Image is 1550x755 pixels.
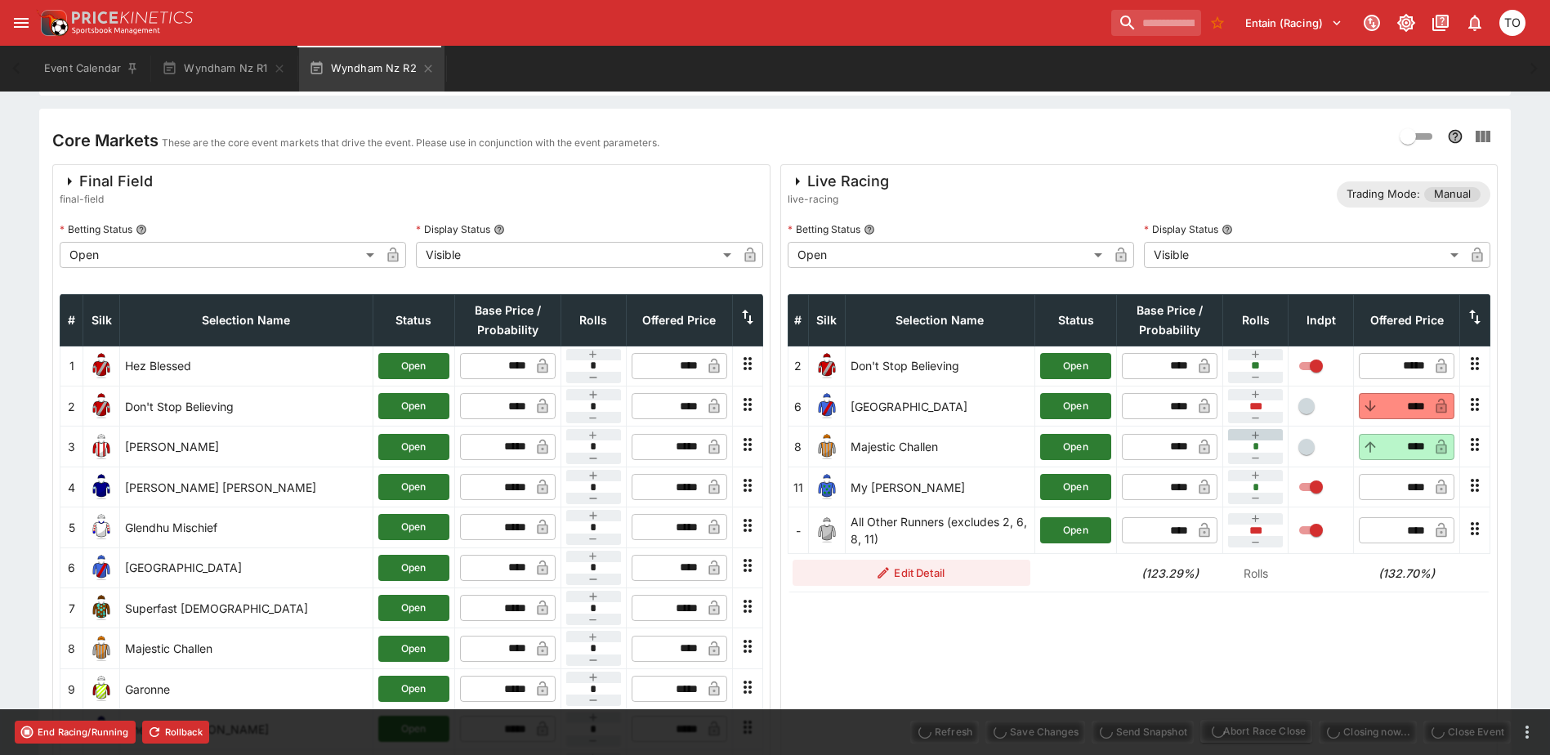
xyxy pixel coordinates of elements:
th: Silk [808,294,845,346]
th: Silk [83,294,120,346]
div: split button [1200,720,1312,743]
button: Open [378,353,449,379]
td: 1 [60,346,83,386]
th: # [60,294,83,346]
img: runner 6 [88,555,114,581]
th: Independent [1289,294,1354,346]
th: Offered Price [1354,294,1460,346]
button: Open [1040,517,1111,543]
th: Selection Name [845,294,1035,346]
input: search [1111,10,1201,36]
td: 11 [788,467,808,507]
button: Edit Detail [793,560,1030,586]
img: runner 6 [814,393,840,419]
td: Majestic Challen [845,427,1035,467]
td: - [788,507,808,554]
button: End Racing/Running [15,721,136,744]
button: Betting Status [864,224,875,235]
button: Display Status [494,224,505,235]
th: Rolls [1223,294,1289,346]
button: Open [1040,434,1111,460]
td: 3 [60,427,83,467]
button: Open [378,676,449,702]
img: runner 4 [88,474,114,500]
button: open drawer [7,8,36,38]
th: Base Price / Probability [1117,294,1223,346]
button: Select Tenant [1235,10,1352,36]
h4: Core Markets [52,130,159,151]
button: Open [378,595,449,621]
td: 2 [788,346,808,386]
p: These are the core event markets that drive the event. Please use in conjunction with the event p... [162,135,659,151]
span: live-racing [788,191,889,208]
td: Hez Blessed [120,346,373,386]
td: 2 [60,386,83,427]
div: Live Racing [788,172,889,191]
td: 9 [60,668,83,708]
button: Wyndham Nz R2 [299,46,444,92]
img: PriceKinetics [72,11,193,24]
td: Majestic Challen [120,628,373,668]
th: Rolls [561,294,626,346]
button: Event Calendar [34,46,149,92]
button: Notifications [1460,8,1490,38]
button: Open [378,514,449,540]
img: runner 8 [88,636,114,662]
button: Thomas OConnor [1494,5,1530,41]
td: [GEOGRAPHIC_DATA] [120,547,373,587]
img: runner 1 [88,353,114,379]
img: runner 11 [814,474,840,500]
td: Don't Stop Believing [120,386,373,427]
button: Open [378,434,449,460]
td: Superfast [DEMOGRAPHIC_DATA] [120,588,373,628]
td: Don't Stop Believing [845,346,1035,386]
td: [PERSON_NAME] [PERSON_NAME] [120,467,373,507]
button: Betting Status [136,224,147,235]
button: Wyndham Nz R1 [152,46,295,92]
td: 5 [60,507,83,547]
td: [GEOGRAPHIC_DATA] [845,386,1035,427]
div: Open [788,242,1108,268]
th: # [788,294,808,346]
p: Display Status [416,222,490,236]
td: 6 [60,547,83,587]
button: Connected to PK [1357,8,1387,38]
div: Final Field [60,172,153,191]
div: Visible [416,242,736,268]
img: blank-silk.png [814,517,840,543]
p: Display Status [1144,222,1218,236]
th: Status [373,294,454,346]
img: runner 5 [88,514,114,540]
button: Open [378,393,449,419]
button: Display Status [1222,224,1233,235]
button: Toggle light/dark mode [1391,8,1421,38]
button: No Bookmarks [1204,10,1231,36]
img: runner 7 [88,595,114,621]
p: Rolls [1228,565,1284,582]
td: 7 [60,588,83,628]
img: runner 8 [814,434,840,460]
h6: (123.29%) [1122,565,1218,582]
td: 8 [788,427,808,467]
td: 6 [788,386,808,427]
span: final-field [60,191,153,208]
p: Trading Mode: [1347,186,1420,203]
p: Betting Status [788,222,860,236]
button: Open [378,555,449,581]
td: 4 [60,467,83,507]
img: PriceKinetics Logo [36,7,69,39]
button: Open [1040,393,1111,419]
div: Thomas OConnor [1499,10,1525,36]
th: Offered Price [626,294,732,346]
img: Sportsbook Management [72,27,160,34]
td: Garonne [120,668,373,708]
button: Open [378,636,449,662]
button: Open [378,474,449,500]
h6: (132.70%) [1359,565,1455,582]
td: [PERSON_NAME] [120,427,373,467]
th: Base Price / Probability [454,294,561,346]
button: Documentation [1426,8,1455,38]
td: 8 [60,628,83,668]
div: Open [60,242,380,268]
img: runner 2 [814,353,840,379]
